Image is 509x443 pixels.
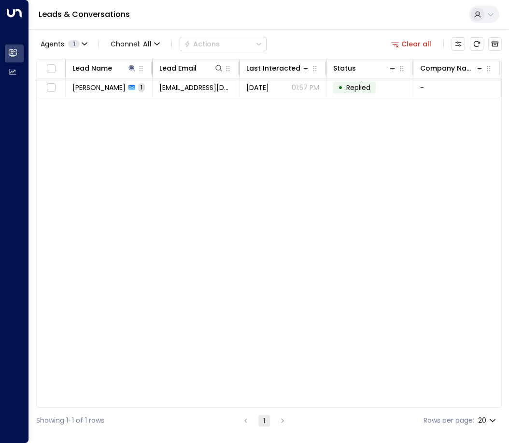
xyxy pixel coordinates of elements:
div: Status [333,62,356,74]
button: page 1 [258,415,270,427]
p: 01:57 PM [292,83,319,92]
nav: pagination navigation [240,414,289,427]
div: Last Interacted [246,62,300,74]
div: Lead Name [72,62,112,74]
span: 1 [68,40,80,48]
span: 1 [138,83,145,91]
div: Button group with a nested menu [180,37,267,51]
button: Actions [180,37,267,51]
div: Showing 1-1 of 1 rows [36,415,104,426]
span: Channel: [107,37,164,51]
a: Leads & Conversations [39,9,130,20]
span: Yesterday [246,83,269,92]
div: Lead Email [159,62,224,74]
div: Company Name [420,62,484,74]
span: Toggle select row [45,82,57,94]
div: Company Name [420,62,475,74]
span: Wendy Baxter [72,83,126,92]
span: Refresh [470,37,483,51]
td: - [413,78,500,97]
div: • [338,79,343,96]
div: 20 [478,413,498,428]
span: All [143,40,152,48]
div: Lead Email [159,62,197,74]
button: Customize [452,37,465,51]
button: Channel:All [107,37,164,51]
span: Replied [346,83,370,92]
span: wamandahall@hotmail.com [159,83,232,92]
button: Archived Leads [488,37,502,51]
div: Actions [184,40,220,48]
div: Status [333,62,397,74]
button: Agents1 [36,37,91,51]
div: Last Interacted [246,62,311,74]
div: Lead Name [72,62,137,74]
button: Clear all [387,37,436,51]
span: Agents [41,41,64,47]
span: Toggle select all [45,63,57,75]
label: Rows per page: [424,415,474,426]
